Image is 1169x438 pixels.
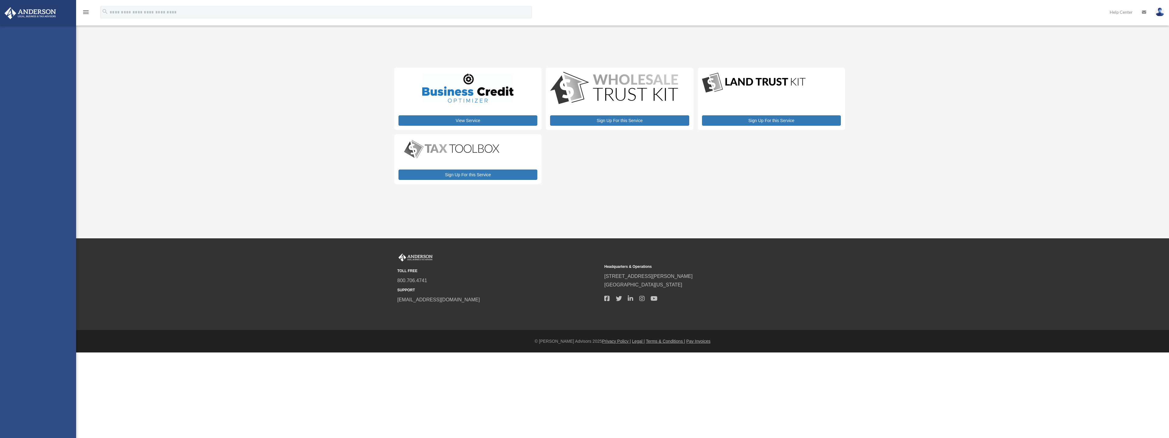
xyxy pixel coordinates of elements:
[397,254,434,261] img: Anderson Advisors Platinum Portal
[3,7,58,19] img: Anderson Advisors Platinum Portal
[397,278,427,283] a: 800.706.4741
[602,339,631,344] a: Privacy Policy |
[397,287,600,293] small: SUPPORT
[686,339,710,344] a: Pay Invoices
[398,170,537,180] a: Sign Up For this Service
[550,115,689,126] a: Sign Up For this Service
[1155,8,1164,16] img: User Pic
[398,115,537,126] a: View Service
[102,8,108,15] i: search
[604,274,693,279] a: [STREET_ADDRESS][PERSON_NAME]
[397,268,600,274] small: TOLL FREE
[76,338,1169,345] div: © [PERSON_NAME] Advisors 2025
[646,339,685,344] a: Terms & Conditions |
[397,297,480,302] a: [EMAIL_ADDRESS][DOMAIN_NAME]
[398,138,505,160] img: taxtoolbox_new-1.webp
[702,72,806,94] img: LandTrust_lgo-1.jpg
[632,339,645,344] a: Legal |
[550,72,678,106] img: WS-Trust-Kit-lgo-1.jpg
[82,9,90,16] i: menu
[604,282,682,287] a: [GEOGRAPHIC_DATA][US_STATE]
[82,11,90,16] a: menu
[702,115,841,126] a: Sign Up For this Service
[604,264,807,270] small: Headquarters & Operations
